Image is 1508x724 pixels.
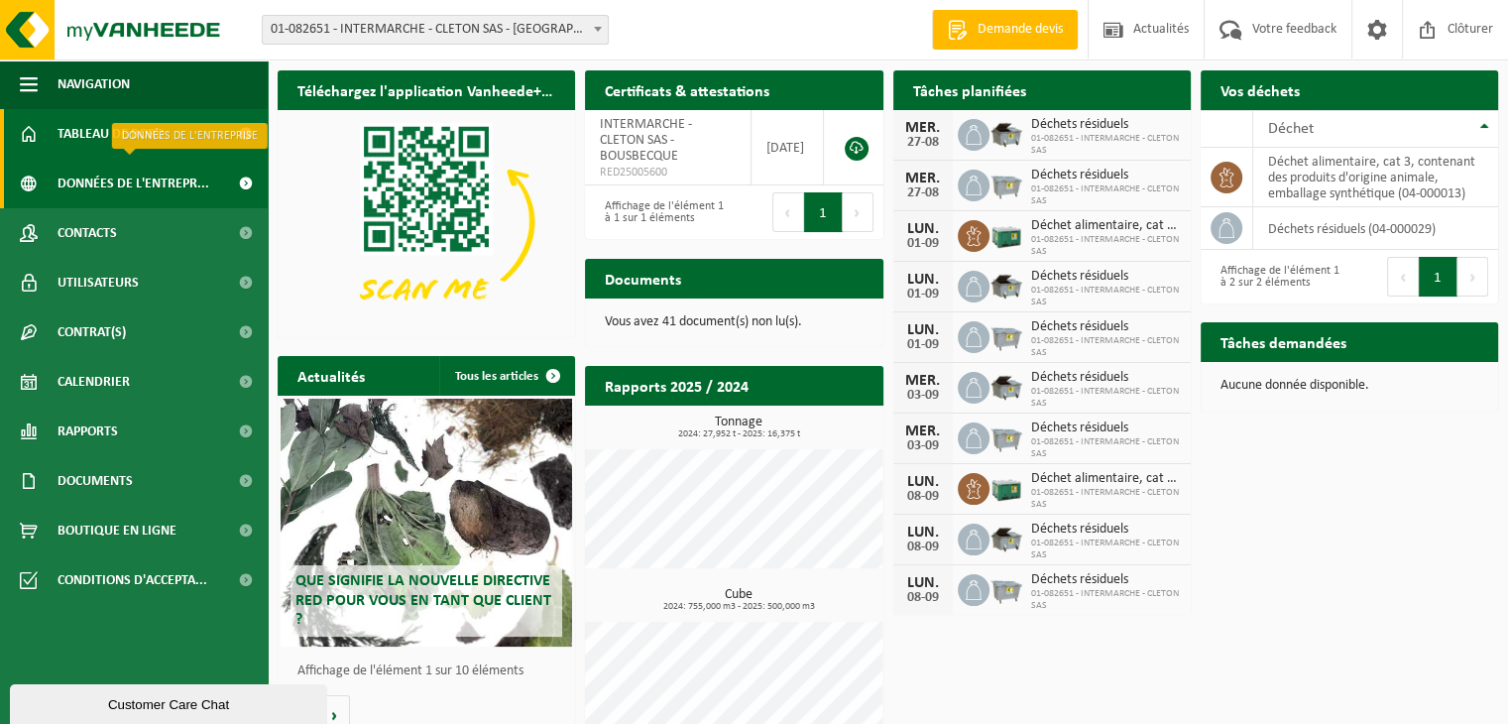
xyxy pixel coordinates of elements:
[595,416,882,439] h3: Tonnage
[893,70,1046,109] h2: Tâches planifiées
[752,110,825,185] td: [DATE]
[903,322,943,338] div: LUN.
[281,399,572,647] a: Que signifie la nouvelle directive RED pour vous en tant que client ?
[439,356,573,396] a: Tous les articles
[605,315,863,329] p: Vous avez 41 document(s) non lu(s).
[58,159,209,208] span: Données de l'entrepr...
[10,680,331,724] iframe: chat widget
[1387,257,1419,297] button: Previous
[989,167,1023,200] img: WB-2500-GAL-GY-01
[297,664,565,678] p: Affichage de l'élément 1 sur 10 éléments
[989,318,1023,352] img: WB-2500-GAL-GY-01
[989,521,1023,554] img: WB-5000-GAL-GY-01
[903,389,943,403] div: 03-09
[278,356,385,395] h2: Actualités
[585,259,701,298] h2: Documents
[903,591,943,605] div: 08-09
[903,171,943,186] div: MER.
[1268,121,1314,137] span: Déchet
[278,110,575,333] img: Download de VHEPlus App
[262,15,609,45] span: 01-082651 - INTERMARCHE - CLETON SAS - BOUSBECQUE
[1031,183,1181,207] span: 01-082651 - INTERMARCHE - CLETON SAS
[903,120,943,136] div: MER.
[1031,117,1181,133] span: Déchets résiduels
[595,602,882,612] span: 2024: 755,000 m3 - 2025: 500,000 m3
[1031,522,1181,538] span: Déchets résiduels
[804,192,843,232] button: 1
[295,573,551,627] span: Que signifie la nouvelle directive RED pour vous en tant que client ?
[903,423,943,439] div: MER.
[58,456,133,506] span: Documents
[1253,148,1498,207] td: déchet alimentaire, cat 3, contenant des produits d'origine animale, emballage synthétique (04-00...
[1031,436,1181,460] span: 01-082651 - INTERMARCHE - CLETON SAS
[989,116,1023,150] img: WB-5000-GAL-GY-01
[278,70,575,109] h2: Téléchargez l'application Vanheede+ maintenant!
[58,258,139,307] span: Utilisateurs
[903,136,943,150] div: 27-08
[903,373,943,389] div: MER.
[903,490,943,504] div: 08-09
[600,165,736,181] span: RED25005600
[585,366,768,405] h2: Rapports 2025 / 2024
[1031,269,1181,285] span: Déchets résiduels
[989,420,1023,453] img: WB-2500-GAL-GY-01
[600,117,692,164] span: INTERMARCHE - CLETON SAS - BOUSBECQUE
[989,369,1023,403] img: WB-5000-GAL-GY-01
[263,16,608,44] span: 01-082651 - INTERMARCHE - CLETON SAS - BOUSBECQUE
[1201,322,1366,361] h2: Tâches demandées
[58,109,165,159] span: Tableau de bord
[1201,70,1320,109] h2: Vos déchets
[1031,572,1181,588] span: Déchets résiduels
[1031,218,1181,234] span: Déchet alimentaire, cat 3, contenant des produits d'origine animale, emballage s...
[903,439,943,453] div: 03-09
[585,70,789,109] h2: Certificats & attestations
[1220,379,1478,393] p: Aucune donnée disponible.
[1211,255,1339,299] div: Affichage de l'élément 1 à 2 sur 2 éléments
[595,190,724,234] div: Affichage de l'élément 1 à 1 sur 1 éléments
[1031,285,1181,308] span: 01-082651 - INTERMARCHE - CLETON SAS
[1031,370,1181,386] span: Déchets résiduels
[989,268,1023,302] img: WB-5000-GAL-GY-01
[595,429,882,439] span: 2024: 27,952 t - 2025: 16,375 t
[58,407,118,456] span: Rapports
[711,405,881,444] a: Consulter les rapports
[1031,471,1181,487] span: Déchet alimentaire, cat 3, contenant des produits d'origine animale, emballage s...
[1419,257,1457,297] button: 1
[973,20,1068,40] span: Demande devis
[1031,133,1181,157] span: 01-082651 - INTERMARCHE - CLETON SAS
[843,192,873,232] button: Next
[903,186,943,200] div: 27-08
[772,192,804,232] button: Previous
[58,357,130,407] span: Calendrier
[989,470,1023,504] img: PB-LB-0680-HPE-GN-01
[1031,335,1181,359] span: 01-082651 - INTERMARCHE - CLETON SAS
[903,474,943,490] div: LUN.
[989,571,1023,605] img: WB-2500-GAL-GY-01
[58,208,117,258] span: Contacts
[1031,168,1181,183] span: Déchets résiduels
[1253,207,1498,250] td: déchets résiduels (04-000029)
[932,10,1078,50] a: Demande devis
[58,555,207,605] span: Conditions d'accepta...
[903,237,943,251] div: 01-09
[903,575,943,591] div: LUN.
[989,217,1023,251] img: PB-LB-0680-HPE-GN-01
[1031,319,1181,335] span: Déchets résiduels
[58,307,126,357] span: Contrat(s)
[1031,487,1181,511] span: 01-082651 - INTERMARCHE - CLETON SAS
[903,221,943,237] div: LUN.
[1457,257,1488,297] button: Next
[58,506,176,555] span: Boutique en ligne
[903,272,943,288] div: LUN.
[903,288,943,302] div: 01-09
[903,541,943,554] div: 08-09
[595,588,882,612] h3: Cube
[1031,538,1181,561] span: 01-082651 - INTERMARCHE - CLETON SAS
[903,525,943,541] div: LUN.
[1031,386,1181,410] span: 01-082651 - INTERMARCHE - CLETON SAS
[903,338,943,352] div: 01-09
[1031,421,1181,436] span: Déchets résiduels
[1031,234,1181,258] span: 01-082651 - INTERMARCHE - CLETON SAS
[1031,588,1181,612] span: 01-082651 - INTERMARCHE - CLETON SAS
